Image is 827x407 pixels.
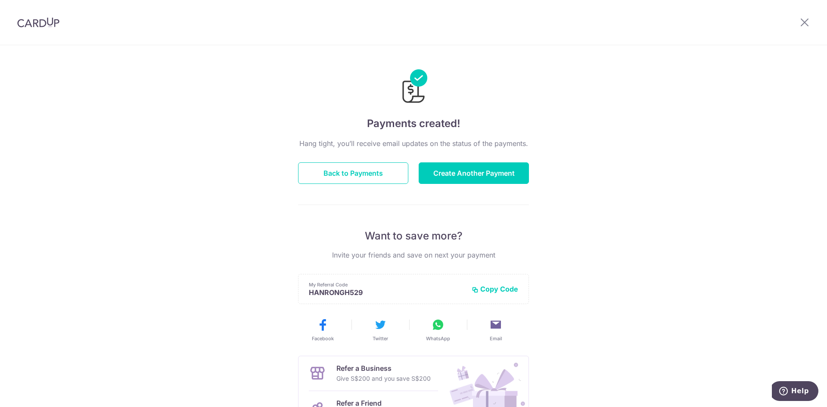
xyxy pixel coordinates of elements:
p: My Referral Code [309,281,465,288]
p: Give S$200 and you save S$200 [336,373,431,384]
button: Copy Code [472,285,518,293]
p: Want to save more? [298,229,529,243]
img: Payments [400,69,427,106]
p: Invite your friends and save on next your payment [298,250,529,260]
span: Facebook [312,335,334,342]
h4: Payments created! [298,116,529,131]
p: HANRONGH529 [309,288,465,297]
iframe: Opens a widget where you can find more information [772,381,818,403]
span: Email [490,335,502,342]
span: WhatsApp [426,335,450,342]
button: WhatsApp [413,318,463,342]
img: CardUp [17,17,59,28]
p: Refer a Business [336,363,431,373]
button: Twitter [355,318,406,342]
button: Create Another Payment [419,162,529,184]
button: Facebook [297,318,348,342]
span: Twitter [373,335,388,342]
button: Email [470,318,521,342]
button: Back to Payments [298,162,408,184]
p: Hang tight, you’ll receive email updates on the status of the payments. [298,138,529,149]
